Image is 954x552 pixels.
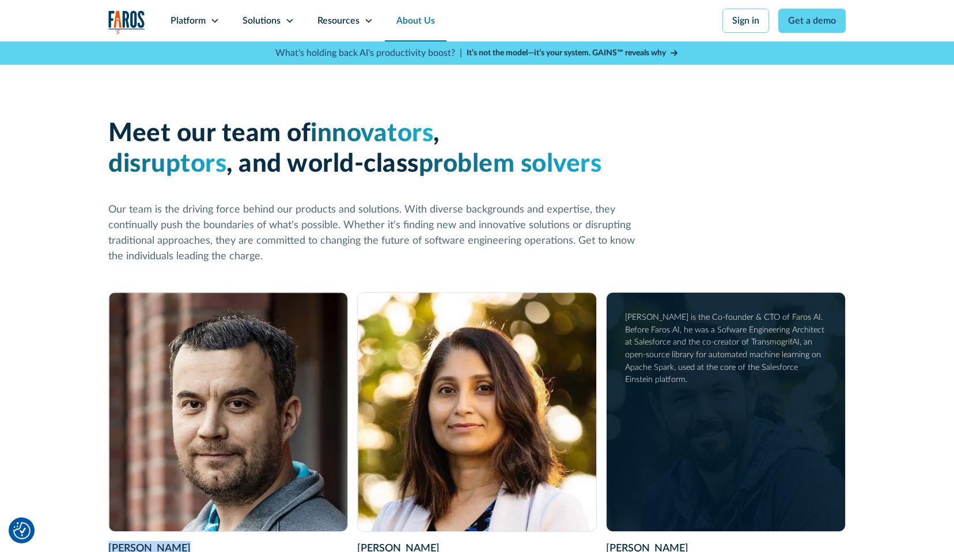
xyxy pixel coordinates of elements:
[625,311,825,385] div: [PERSON_NAME] is the Co-founder & CTO of Faros AI. Before Faros AI, he was a Sofware Engineering ...
[243,14,281,28] div: Solutions
[108,10,145,34] img: Logo of the analytics and reporting company Faros.
[467,47,679,59] a: It’s not the model—it’s your system. GAINS™ reveals why
[311,121,433,146] span: innovators
[722,9,769,33] a: Sign in
[171,14,206,28] div: Platform
[275,46,462,60] p: What's holding back AI's productivity boost? |
[108,119,638,180] h2: Meet our team of , , and world-class
[317,14,359,28] div: Resources
[467,49,666,57] strong: It’s not the model—it’s your system. GAINS™ reveals why
[778,9,846,33] a: Get a demo
[419,152,602,177] span: problem solvers
[108,202,638,264] div: Our team is the driving force behind our products and solutions. With diverse backgrounds and exp...
[108,10,145,34] a: home
[13,522,31,539] button: Cookie Settings
[13,522,31,539] img: Revisit consent button
[108,152,226,177] span: disruptors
